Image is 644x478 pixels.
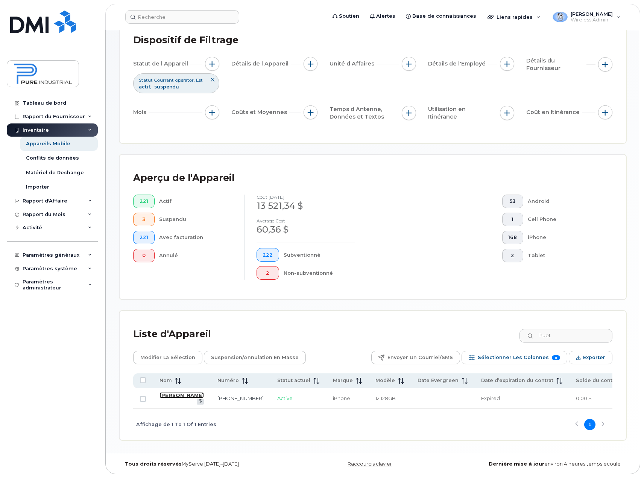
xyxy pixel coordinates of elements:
div: Tablet [528,249,600,262]
div: Liens rapides [482,9,546,24]
span: Modèle [375,377,395,384]
span: Date Evergreen [418,377,459,384]
span: [PERSON_NAME] [571,11,613,17]
button: Exporter [569,351,612,364]
button: 221 [133,195,155,208]
button: 0 [133,249,155,262]
a: Raccourcis clavier [348,461,392,467]
h4: Average cost [257,218,355,223]
h4: coût [DATE] [257,195,355,199]
div: Avec facturation [159,231,232,244]
div: iPhone [528,231,600,244]
span: Statut Courrant [139,77,174,83]
span: Coûts et Moyennes [231,108,289,116]
input: Recherche dans la liste des appareils ... [519,329,612,343]
span: 3 [140,216,148,222]
div: 60,36 $ [257,223,355,236]
span: Statut de l Appareil [133,60,190,68]
span: 2 [508,253,517,259]
strong: Tous droits réservés [125,461,182,467]
a: View Last Bill [197,399,204,405]
span: 222 [263,252,273,258]
span: Envoyer un courriel/SMS [387,352,453,363]
div: Android [528,195,600,208]
button: 53 [502,195,524,208]
span: 2 [263,270,273,276]
span: 168 [508,234,517,241]
div: MyServe [DATE]–[DATE] [119,461,288,467]
span: Base de connaissances [412,12,476,20]
span: 221 [140,234,148,241]
span: Détails de l'Employé [428,60,488,68]
a: Soutien [327,9,365,24]
span: Utilisation en Itinérance [428,105,488,121]
span: 1 [508,216,517,222]
span: Soutien [339,12,359,20]
button: Envoyer un courriel/SMS [371,351,460,364]
span: Suspension/Annulation en masse [211,352,299,363]
div: Denis Hogan [547,9,626,24]
span: Mois [133,108,149,116]
img: User avatar [553,12,568,22]
div: Annulé [159,249,232,262]
button: 3 [133,213,155,226]
a: Base de connaissances [401,9,481,24]
button: 221 [133,231,155,244]
span: actif [139,84,152,90]
a: [PHONE_NUMBER] [217,395,264,401]
span: Active [277,395,293,401]
span: operator. Est [175,77,203,83]
div: Non-subventionné [284,266,355,280]
button: 168 [502,231,524,244]
span: 0,00 $ [576,395,592,401]
span: Coût en Itinérance [526,108,582,116]
div: Dispositif de Filtrage [133,30,238,50]
span: suspendu [154,84,179,90]
button: 222 [257,248,279,262]
span: Modifier la sélection [140,352,195,363]
div: Subventionné [284,248,355,262]
div: User avatar [553,9,568,24]
span: iPhone [333,395,350,401]
span: Sélectionner les colonnes [478,352,549,363]
span: Unité d Affaires [330,60,377,68]
div: Liste d'Appareil [133,324,211,344]
span: Solde du contrat [576,377,619,384]
a: Alertes [365,9,401,24]
div: Actif [159,195,232,208]
span: 12 128GB [375,395,396,401]
span: Statut actuel [277,377,310,384]
span: 0 [140,253,148,259]
a: [PERSON_NAME] [159,392,204,398]
button: Page 1 [584,419,595,430]
span: Affichage de 1 To 1 Of 1 Entries [136,419,216,430]
div: Suspendu [159,213,232,226]
span: Marque [333,377,353,384]
span: Liens rapides [497,14,533,20]
button: Modifier la sélection [133,351,202,364]
div: 13 521,34 $ [257,199,355,212]
span: Numéro [217,377,239,384]
span: Temps d Antenne, Données et Textos [330,105,390,121]
input: Recherche [125,10,239,24]
strong: Dernière mise à jour [489,461,544,467]
button: Sélectionner les colonnes 11 [462,351,567,364]
span: Expired [481,395,500,401]
span: Exporter [583,352,605,363]
span: Wireless Admin [571,17,613,23]
span: Nom [159,377,172,384]
span: 53 [508,198,517,204]
button: 2 [502,249,524,262]
span: Détails de l Appareil [231,60,291,68]
button: Suspension/Annulation en masse [204,351,306,364]
div: environ 4 heures temps écoulé [457,461,626,467]
div: Aperçu de l'Appareil [133,168,235,188]
span: Détails du Fournisseur [526,57,586,72]
button: 1 [502,213,524,226]
span: Date d’expiration du contrat [481,377,553,384]
span: 11 [552,355,560,360]
button: 2 [257,266,279,280]
div: Cell Phone [528,213,600,226]
span: Alertes [376,12,395,20]
span: 221 [140,198,148,204]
